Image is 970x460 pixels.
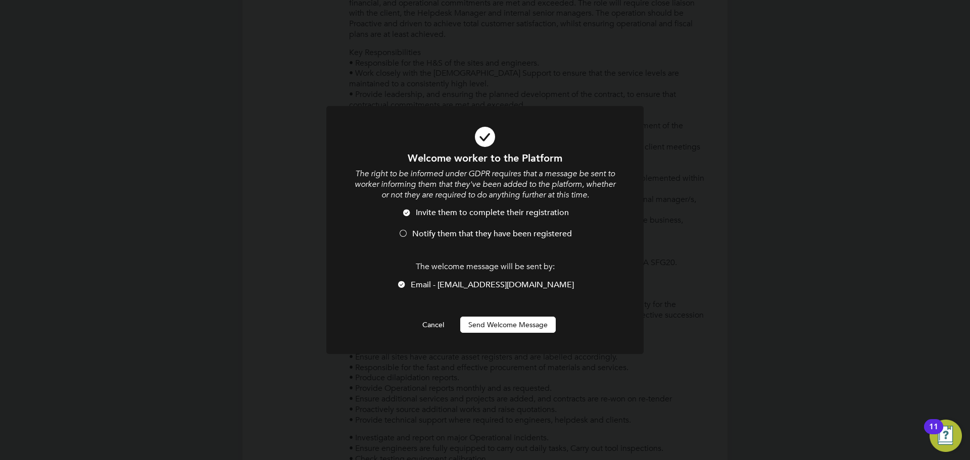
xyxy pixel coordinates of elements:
[355,169,615,200] i: The right to be informed under GDPR requires that a message be sent to worker informing them that...
[412,229,572,239] span: Notify them that they have been registered
[460,317,556,333] button: Send Welcome Message
[929,427,938,440] div: 11
[411,280,574,290] span: Email - [EMAIL_ADDRESS][DOMAIN_NAME]
[416,208,569,218] span: Invite them to complete their registration
[354,151,616,165] h1: Welcome worker to the Platform
[930,420,962,452] button: Open Resource Center, 11 new notifications
[414,317,452,333] button: Cancel
[354,262,616,272] p: The welcome message will be sent by:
